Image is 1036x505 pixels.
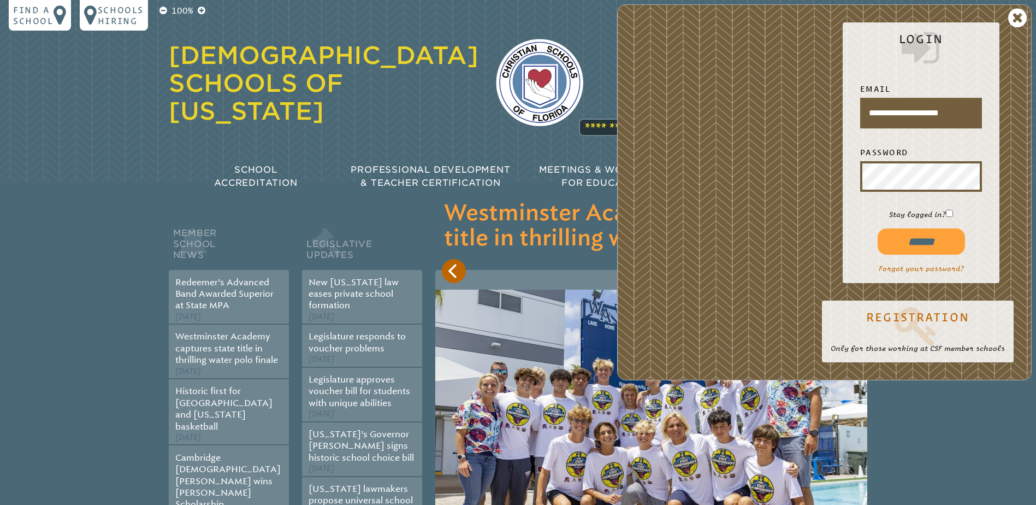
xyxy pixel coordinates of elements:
span: Meetings & Workshops for Educators [539,165,672,188]
a: Legislature responds to voucher problems [309,331,406,353]
p: Find a school [13,4,54,26]
span: [DATE] [309,312,334,321]
button: Previous [442,259,466,283]
span: [DATE] [309,464,334,473]
h3: Westminster Academy captures state title in thrilling water polo finale [444,201,859,251]
a: Redeemer’s Advanced Band Awarded Superior at State MPA [175,277,274,311]
p: Stay logged in? [851,209,991,220]
a: [US_STATE]’s Governor [PERSON_NAME] signs historic school choice bill [309,429,414,463]
h2: Member School News [169,225,289,270]
h2: Legislative Updates [302,225,422,270]
span: [DATE] [309,409,334,419]
p: 100% [169,4,196,17]
a: Legislature approves voucher bill for students with unique abilities [309,374,410,408]
img: csf-logo-web-colors.png [496,39,583,126]
label: Email [860,83,982,96]
span: School Accreditation [214,165,297,188]
a: [DEMOGRAPHIC_DATA] Schools of [US_STATE] [169,41,478,125]
span: [DATE] [175,433,201,442]
a: Historic first for [GEOGRAPHIC_DATA] and [US_STATE] basketball [175,386,273,431]
a: New [US_STATE] law eases private school formation [309,277,399,311]
a: Westminster Academy captures state title in thrilling water polo finale [175,331,278,365]
p: Only for those working at CSF member schools [831,343,1005,354]
p: Schools Hiring [98,4,144,26]
label: Password [860,146,982,159]
p: The agency that [US_STATE]’s [DEMOGRAPHIC_DATA] schools rely on for best practices in accreditati... [601,46,868,133]
a: Forgot your password? [879,265,964,273]
span: [DATE] [175,312,201,321]
span: [DATE] [309,355,334,364]
span: [DATE] [175,367,201,376]
span: Professional Development & Teacher Certification [351,165,510,188]
a: Registration [831,304,1005,348]
h2: Login [851,32,991,69]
